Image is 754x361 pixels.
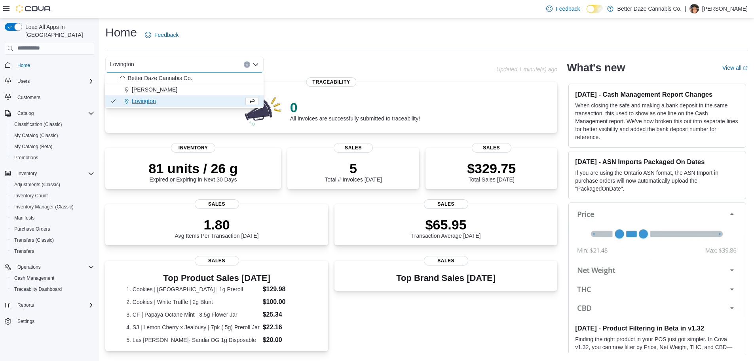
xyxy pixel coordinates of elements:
img: 0 [243,95,284,126]
a: Inventory Manager (Classic) [11,202,77,212]
button: Inventory Count [8,190,97,201]
dt: 3. CF | Papaya Octane Mint | 3.5g Flower Jar [126,311,259,319]
span: Inventory [14,169,94,178]
a: Transfers (Classic) [11,235,57,245]
span: Sales [334,143,373,153]
img: Cova [16,5,51,13]
div: All invoices are successfully submitted to traceability! [290,99,420,122]
a: Classification (Classic) [11,120,65,129]
a: Feedback [142,27,182,43]
input: Dark Mode [587,5,603,13]
button: Classification (Classic) [8,119,97,130]
span: Inventory Count [14,193,48,199]
span: Adjustments (Classic) [14,181,60,188]
div: Total Sales [DATE] [467,160,516,183]
span: Inventory [17,170,37,177]
button: Close list of options [253,61,259,68]
a: Settings [14,317,38,326]
p: 1.80 [175,217,259,233]
div: Choose from the following options [105,73,264,107]
span: Settings [17,318,34,325]
span: Manifests [14,215,34,221]
h2: What's new [567,61,625,74]
button: Lovington [105,96,264,107]
span: Customers [17,94,40,101]
a: Adjustments (Classic) [11,180,63,189]
button: Transfers [8,246,97,257]
a: Manifests [11,213,38,223]
p: | [685,4,686,13]
span: Settings [14,316,94,326]
span: Customers [14,92,94,102]
button: Operations [2,262,97,273]
span: Classification (Classic) [14,121,62,128]
p: Updated 1 minute(s) ago [496,66,557,73]
span: Promotions [14,155,38,161]
span: [PERSON_NAME] [132,86,177,94]
span: Classification (Classic) [11,120,94,129]
span: Traceability [306,77,357,87]
button: Customers [2,92,97,103]
button: Transfers (Classic) [8,235,97,246]
button: Reports [14,300,37,310]
span: Feedback [556,5,580,13]
button: Users [14,76,33,86]
dd: $100.00 [263,297,307,307]
div: Alexis Renteria [689,4,699,13]
button: Better Daze Cannabis Co. [105,73,264,84]
span: Purchase Orders [11,224,94,234]
span: Purchase Orders [14,226,50,232]
span: Users [17,78,30,84]
button: Clear input [244,61,250,68]
p: $65.95 [411,217,481,233]
span: My Catalog (Classic) [11,131,94,140]
button: Inventory Manager (Classic) [8,201,97,212]
button: My Catalog (Classic) [8,130,97,141]
span: Better Daze Cannabis Co. [128,74,192,82]
span: Cash Management [11,273,94,283]
span: Inventory Manager (Classic) [11,202,94,212]
dt: 2. Cookies | White Truffle | 2g Blunt [126,298,259,306]
span: Users [14,76,94,86]
span: Catalog [14,109,94,118]
a: Cash Management [11,273,57,283]
span: Sales [195,199,239,209]
span: Transfers (Classic) [11,235,94,245]
h3: Top Product Sales [DATE] [126,273,307,283]
a: My Catalog (Classic) [11,131,61,140]
p: 0 [290,99,420,115]
dt: 1. Cookies | [GEOGRAPHIC_DATA] | 1g Preroll [126,285,259,293]
button: Inventory [14,169,40,178]
button: Catalog [14,109,37,118]
span: Traceabilty Dashboard [14,286,62,292]
span: Feedback [154,31,179,39]
div: Avg Items Per Transaction [DATE] [175,217,259,239]
a: Inventory Count [11,191,51,201]
span: Inventory Count [11,191,94,201]
p: [PERSON_NAME] [702,4,748,13]
h3: [DATE] - Product Filtering in Beta in v1.32 [575,324,739,332]
button: Inventory [2,168,97,179]
button: Purchase Orders [8,223,97,235]
span: Sales [195,256,239,265]
dt: 5. Las [PERSON_NAME]- Sandia OG 1g Disposable [126,336,259,344]
span: My Catalog (Beta) [14,143,53,150]
dd: $22.16 [263,323,307,332]
button: Cash Management [8,273,97,284]
div: Total # Invoices [DATE] [325,160,382,183]
span: Sales [424,256,468,265]
button: Adjustments (Classic) [8,179,97,190]
button: Home [2,59,97,71]
span: Adjustments (Classic) [11,180,94,189]
span: My Catalog (Classic) [14,132,58,139]
span: Reports [14,300,94,310]
dd: $25.34 [263,310,307,319]
span: Load All Apps in [GEOGRAPHIC_DATA] [22,23,94,39]
span: Transfers [11,246,94,256]
span: Sales [472,143,511,153]
a: Home [14,61,33,70]
a: Promotions [11,153,42,162]
a: Feedback [543,1,583,17]
svg: External link [743,66,748,71]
